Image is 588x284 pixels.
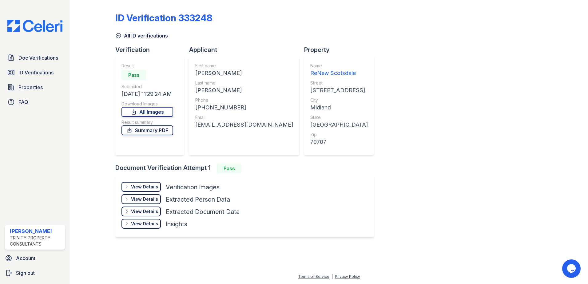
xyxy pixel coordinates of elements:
div: Document Verification Attempt 1 [115,164,379,173]
div: Result [121,63,173,69]
div: Property [304,45,379,54]
span: ID Verifications [18,69,54,76]
span: Properties [18,84,43,91]
div: Result summary [121,119,173,125]
span: Doc Verifications [18,54,58,61]
div: [PERSON_NAME] [195,69,293,77]
div: [GEOGRAPHIC_DATA] [310,120,368,129]
div: Submitted [121,84,173,90]
div: Applicant [189,45,304,54]
div: [PHONE_NUMBER] [195,103,293,112]
div: View Details [131,196,158,202]
a: ID Verifications [5,66,65,79]
a: Name ReNew Scotsdale [310,63,368,77]
div: | [332,274,333,279]
span: Sign out [16,269,35,277]
div: ID Verification 333248 [115,12,212,23]
a: Summary PDF [121,125,173,135]
div: [STREET_ADDRESS] [310,86,368,95]
div: View Details [131,221,158,227]
div: Trinity Property Consultants [10,235,62,247]
div: State [310,114,368,120]
div: ReNew Scotsdale [310,69,368,77]
div: View Details [131,208,158,215]
a: Account [2,252,67,264]
img: CE_Logo_Blue-a8612792a0a2168367f1c8372b55b34899dd931a85d93a1a3d3e32e68fde9ad4.png [2,20,67,32]
div: Verification Images [166,183,220,191]
div: Last name [195,80,293,86]
div: Pass [217,164,241,173]
span: FAQ [18,98,28,106]
a: All ID verifications [115,32,168,39]
div: Extracted Document Data [166,207,240,216]
div: [PERSON_NAME] [195,86,293,95]
a: FAQ [5,96,65,108]
a: Properties [5,81,65,93]
a: Doc Verifications [5,52,65,64]
span: Account [16,254,35,262]
div: Extracted Person Data [166,195,230,204]
iframe: chat widget [562,259,582,278]
div: Email [195,114,293,120]
div: [PERSON_NAME] [10,227,62,235]
div: Insights [166,220,187,228]
div: Pass [121,70,146,80]
a: Sign out [2,267,67,279]
div: Midland [310,103,368,112]
div: Street [310,80,368,86]
div: 79707 [310,138,368,146]
div: [DATE] 11:29:24 AM [121,90,173,98]
a: Terms of Service [298,274,329,279]
div: Zip [310,132,368,138]
div: Verification [115,45,189,54]
div: View Details [131,184,158,190]
div: Name [310,63,368,69]
div: Download Images [121,101,173,107]
a: Privacy Policy [335,274,360,279]
div: [EMAIL_ADDRESS][DOMAIN_NAME] [195,120,293,129]
div: Phone [195,97,293,103]
div: City [310,97,368,103]
a: All Images [121,107,173,117]
div: First name [195,63,293,69]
